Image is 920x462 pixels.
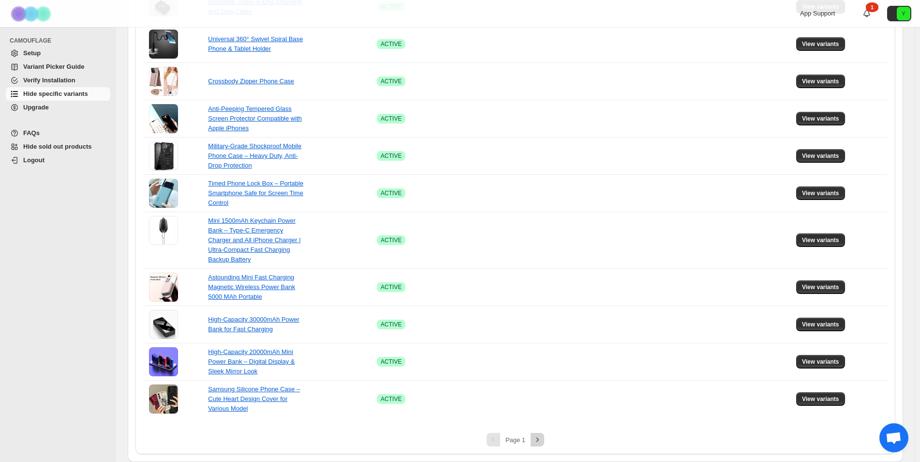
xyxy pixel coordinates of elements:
button: View variants [796,355,845,369]
a: Military-Grade Shockproof Mobile Phone Case – Heavy Duty, Anti-Drop Protection [208,142,301,169]
button: Avatar with initials Y [887,6,911,21]
span: ACTIVE [381,40,401,48]
img: Timed Phone Lock Box – Portable Smartphone Safe for Screen Time Control [149,179,178,208]
span: Verify Installation [23,77,75,84]
a: Astounding Mini Fast Charging Magnetic Wireless Power Bank 5000 MAh Portable [208,274,295,300]
span: View variants [802,283,839,291]
a: Verify Installation [6,74,110,87]
a: Mini 1500mAh Keychain Power Bank – Type-C Emergency Charger and All iPhone Charger | Ultra-Compac... [208,217,300,263]
button: View variants [796,392,845,406]
text: Y [902,11,905,16]
img: Universal 360° Swivel Spiral Base Phone & Tablet Holder [149,30,178,59]
span: View variants [802,358,839,366]
button: View variants [796,186,845,200]
span: View variants [802,236,839,244]
span: View variants [802,77,839,85]
a: FAQs [6,126,110,140]
img: Mini 1500mAh Keychain Power Bank – Type-C Emergency Charger and All iPhone Charger | Ultra-Compac... [149,216,178,245]
nav: Pagination [143,433,888,447]
a: Variant Picker Guide [6,60,110,74]
a: Universal 360° Swivel Spiral Base Phone & Tablet Holder [208,35,303,52]
a: High-Capacity 30000mAh Power Bank for Fast Charging [208,316,299,333]
span: ACTIVE [381,395,401,403]
span: Setup [23,49,41,57]
span: ACTIVE [381,283,401,291]
span: Logout [23,156,45,164]
span: ACTIVE [381,321,401,328]
a: Timed Phone Lock Box – Portable Smartphone Safe for Screen Time Control [208,180,303,206]
img: Crossbody Zipper Phone Case [149,67,178,96]
span: View variants [802,321,839,328]
span: Page 1 [505,436,525,444]
button: View variants [796,280,845,294]
span: Variant Picker Guide [23,63,84,70]
a: Open chat [879,423,908,452]
span: ACTIVE [381,358,401,366]
a: Hide specific variants [6,87,110,101]
span: ACTIVE [381,236,401,244]
span: CAMOUFLAGE [10,37,111,45]
img: Samsung Silicone Phone Case – Cute Heart Design Cover for Various Model [149,385,178,414]
button: View variants [796,112,845,125]
span: View variants [802,395,839,403]
a: 1 [862,9,872,18]
img: Anti-Peeping Tempered Glass Screen Protector Compatible with Apple iPhones [149,104,178,133]
span: ACTIVE [381,77,401,85]
a: Samsung Silicone Phone Case – Cute Heart Design Cover for Various Model [208,385,300,412]
img: High-Capacity 30000mAh Power Bank for Fast Charging [149,310,178,339]
div: 1 [866,2,878,12]
span: View variants [802,189,839,197]
a: Setup [6,46,110,60]
a: Upgrade [6,101,110,114]
span: ACTIVE [381,189,401,197]
button: View variants [796,149,845,163]
span: Hide specific variants [23,90,88,97]
span: FAQs [23,129,40,137]
span: ACTIVE [381,115,401,123]
span: View variants [802,115,839,123]
img: Military-Grade Shockproof Mobile Phone Case – Heavy Duty, Anti-Drop Protection [149,141,178,170]
span: ACTIVE [381,152,401,160]
img: Camouflage [8,0,56,27]
span: Avatar with initials Y [897,7,910,20]
button: View variants [796,37,845,51]
button: Next [531,433,544,447]
a: High-Capacity 20000mAh Mini Power Bank – Digital Display & Sleek Mirror Look [208,348,295,375]
button: View variants [796,233,845,247]
button: View variants [796,318,845,331]
img: Astounding Mini Fast Charging Magnetic Wireless Power Bank 5000 MAh Portable [149,273,178,302]
span: Hide sold out products [23,143,92,150]
span: Upgrade [23,104,49,111]
span: View variants [802,40,839,48]
button: View variants [796,75,845,88]
a: Crossbody Zipper Phone Case [208,77,294,85]
span: App Support [800,10,835,17]
a: Logout [6,154,110,167]
a: Hide sold out products [6,140,110,154]
img: High-Capacity 20000mAh Mini Power Bank – Digital Display & Sleek Mirror Look [149,347,178,376]
span: View variants [802,152,839,160]
a: Anti-Peeping Tempered Glass Screen Protector Compatible with Apple iPhones [208,105,302,132]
